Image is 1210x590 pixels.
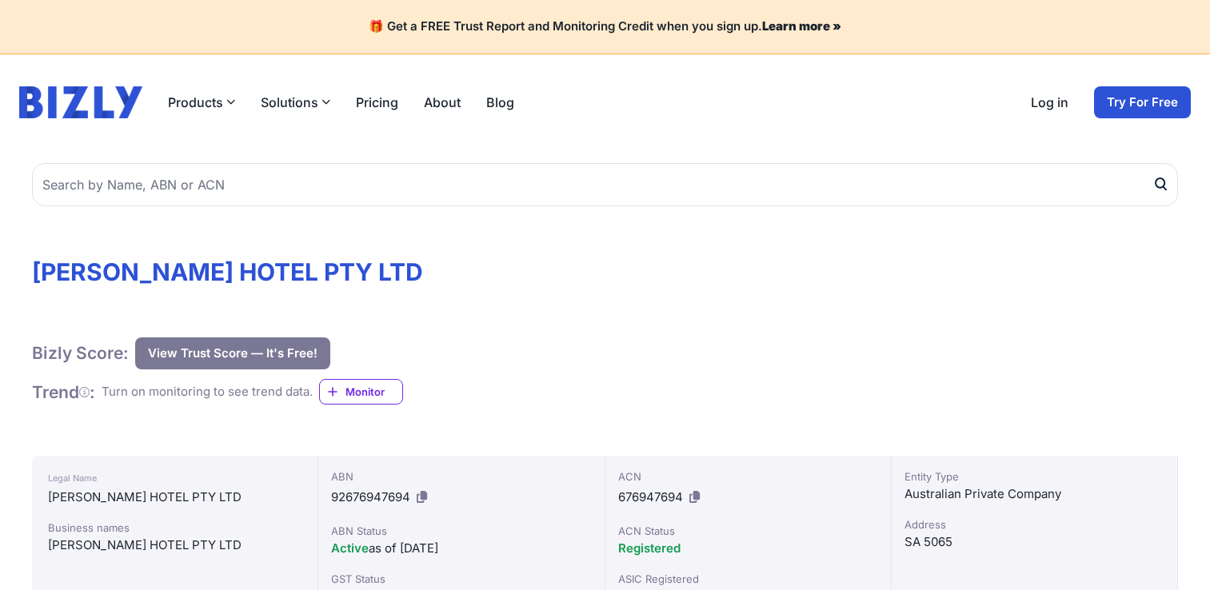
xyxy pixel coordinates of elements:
div: ACN Status [618,523,878,539]
button: View Trust Score — It's Free! [135,337,330,369]
div: ASIC Registered [618,571,878,587]
div: Business names [48,520,302,536]
h1: [PERSON_NAME] HOTEL PTY LTD [32,257,1178,286]
a: About [424,93,461,112]
span: Monitor [345,384,402,400]
div: Turn on monitoring to see trend data. [102,383,313,401]
div: ABN [331,468,591,484]
a: Blog [486,93,514,112]
span: 92676947694 [331,489,410,504]
span: 676947694 [618,489,683,504]
div: as of [DATE] [331,539,591,558]
h1: Trend : [32,381,95,403]
div: Address [905,516,1164,532]
a: Pricing [356,93,398,112]
span: Registered [618,540,681,556]
div: GST Status [331,571,591,587]
div: [PERSON_NAME] HOTEL PTY LTD [48,488,302,507]
div: Entity Type [905,468,1164,484]
a: Try For Free [1094,86,1191,118]
div: Australian Private Company [905,484,1164,504]
div: SA 5065 [905,532,1164,552]
h1: Bizly Score: [32,342,129,364]
div: Legal Name [48,468,302,488]
div: ACN [618,468,878,484]
button: Products [168,93,235,112]
span: Active [331,540,369,556]
a: Learn more » [762,18,841,34]
div: [PERSON_NAME] HOTEL PTY LTD [48,536,302,555]
button: Solutions [261,93,330,112]
input: Search by Name, ABN or ACN [32,163,1178,206]
a: Log in [1031,93,1068,112]
a: Monitor [319,379,403,405]
div: ABN Status [331,523,591,539]
h4: 🎁 Get a FREE Trust Report and Monitoring Credit when you sign up. [19,19,1191,34]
